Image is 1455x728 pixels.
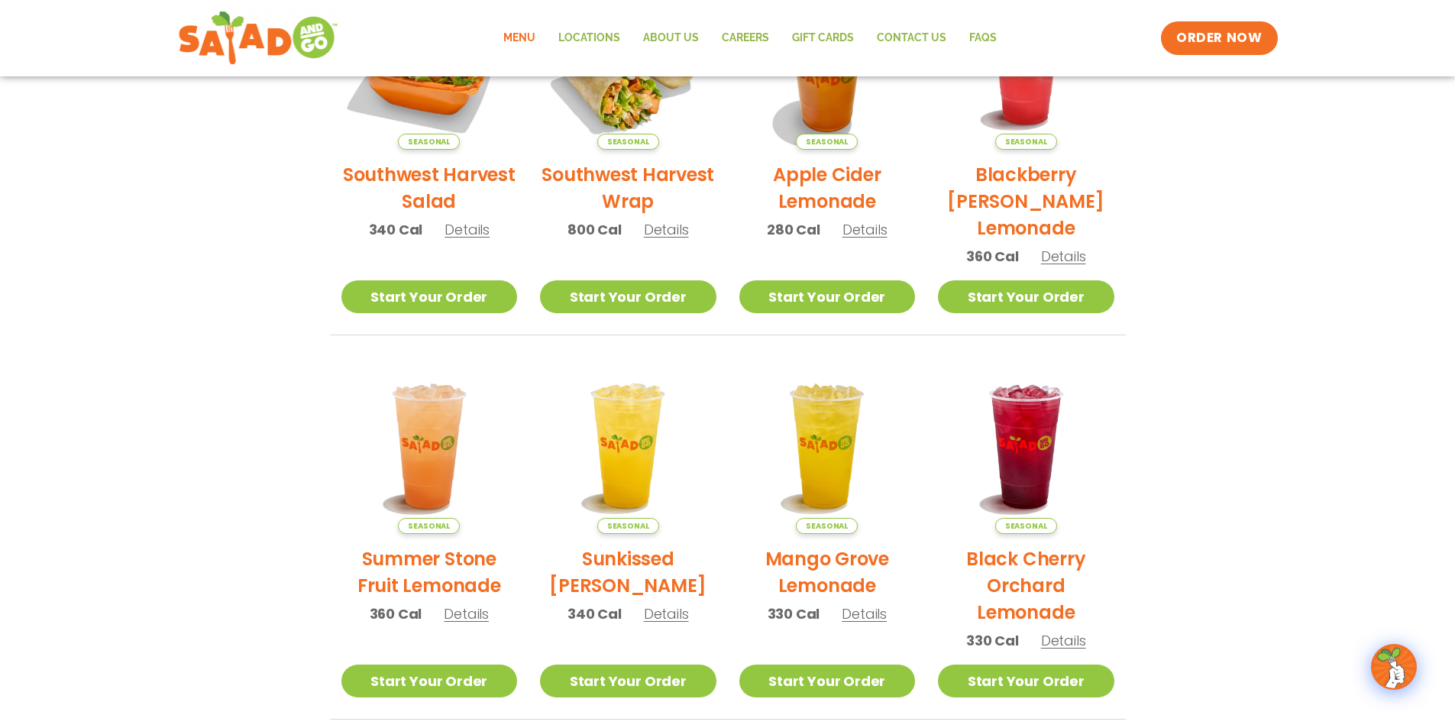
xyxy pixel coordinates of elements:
[938,545,1114,626] h2: Black Cherry Orchard Lemonade
[938,665,1114,697] a: Start Your Order
[842,604,887,623] span: Details
[958,21,1008,56] a: FAQs
[1373,645,1415,688] img: wpChatIcon
[341,545,518,599] h2: Summer Stone Fruit Lemonade
[938,161,1114,241] h2: Blackberry [PERSON_NAME] Lemonade
[739,280,916,313] a: Start Your Order
[398,134,460,150] span: Seasonal
[781,21,865,56] a: GIFT CARDS
[341,280,518,313] a: Start Your Order
[739,545,916,599] h2: Mango Grove Lemonade
[540,280,716,313] a: Start Your Order
[644,220,689,239] span: Details
[369,219,423,240] span: 340 Cal
[370,603,422,624] span: 360 Cal
[492,21,547,56] a: Menu
[597,134,659,150] span: Seasonal
[1041,247,1086,266] span: Details
[567,603,622,624] span: 340 Cal
[540,358,716,535] img: Product photo for Sunkissed Yuzu Lemonade
[567,219,622,240] span: 800 Cal
[540,161,716,215] h2: Southwest Harvest Wrap
[995,134,1057,150] span: Seasonal
[739,665,916,697] a: Start Your Order
[938,280,1114,313] a: Start Your Order
[1176,29,1262,47] span: ORDER NOW
[540,665,716,697] a: Start Your Order
[739,161,916,215] h2: Apple Cider Lemonade
[341,161,518,215] h2: Southwest Harvest Salad
[1041,631,1086,650] span: Details
[767,219,820,240] span: 280 Cal
[341,665,518,697] a: Start Your Order
[445,220,490,239] span: Details
[966,246,1019,267] span: 360 Cal
[597,518,659,534] span: Seasonal
[398,518,460,534] span: Seasonal
[341,358,518,535] img: Product photo for Summer Stone Fruit Lemonade
[492,21,1008,56] nav: Menu
[739,358,916,535] img: Product photo for Mango Grove Lemonade
[540,545,716,599] h2: Sunkissed [PERSON_NAME]
[178,8,339,69] img: new-SAG-logo-768×292
[796,518,858,534] span: Seasonal
[865,21,958,56] a: Contact Us
[796,134,858,150] span: Seasonal
[842,220,888,239] span: Details
[966,630,1019,651] span: 330 Cal
[644,604,689,623] span: Details
[710,21,781,56] a: Careers
[768,603,820,624] span: 330 Cal
[444,604,489,623] span: Details
[995,518,1057,534] span: Seasonal
[547,21,632,56] a: Locations
[938,358,1114,535] img: Product photo for Black Cherry Orchard Lemonade
[1161,21,1277,55] a: ORDER NOW
[632,21,710,56] a: About Us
